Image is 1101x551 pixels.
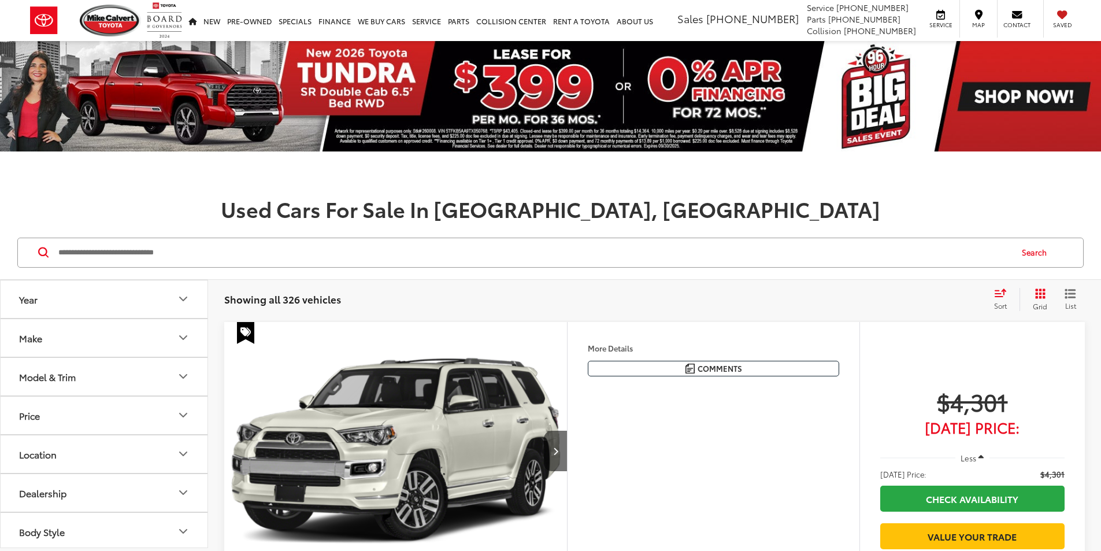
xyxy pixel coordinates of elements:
div: Model & Trim [19,371,76,382]
h4: More Details [588,344,839,352]
span: [DATE] Price: [880,421,1065,433]
span: Service [928,21,954,29]
button: Grid View [1020,288,1056,311]
span: Collision [807,25,841,36]
span: Grid [1033,301,1047,311]
span: Saved [1050,21,1075,29]
span: Special [237,322,254,344]
span: Sort [994,301,1007,310]
span: [PHONE_NUMBER] [844,25,916,36]
div: Location [19,449,57,460]
div: Make [19,332,42,343]
a: Check Availability [880,486,1065,512]
div: Make [176,331,190,345]
button: Body StyleBody Style [1,513,209,550]
button: YearYear [1,280,209,318]
button: Select sort value [988,288,1020,311]
span: Sales [677,11,703,26]
button: PricePrice [1,397,209,434]
div: Year [19,294,38,305]
div: Price [176,408,190,422]
img: Comments [685,364,695,374]
button: Model & TrimModel & Trim [1,358,209,395]
span: [PHONE_NUMBER] [828,13,900,25]
span: Map [966,21,991,29]
span: Showing all 326 vehicles [224,292,341,306]
span: [PHONE_NUMBER] [706,11,799,26]
button: LocationLocation [1,435,209,473]
button: MakeMake [1,319,209,357]
span: [DATE] Price: [880,468,926,480]
span: $4,301 [1040,468,1065,480]
input: Search by Make, Model, or Keyword [57,239,1011,267]
button: Next image [544,431,567,471]
img: Mike Calvert Toyota [80,5,141,36]
a: Value Your Trade [880,523,1065,549]
span: Contact [1003,21,1030,29]
div: Location [176,447,190,461]
div: Dealership [176,486,190,500]
span: [PHONE_NUMBER] [836,2,909,13]
span: $4,301 [880,387,1065,416]
button: DealershipDealership [1,474,209,512]
div: Year [176,292,190,306]
span: List [1065,301,1076,310]
span: Comments [698,363,742,374]
button: List View [1056,288,1085,311]
span: Less [961,453,976,463]
span: Parts [807,13,826,25]
div: Body Style [19,526,65,537]
button: Comments [588,361,839,376]
div: Price [19,410,40,421]
div: Dealership [19,487,66,498]
div: Model & Trim [176,369,190,383]
span: Service [807,2,834,13]
button: Less [955,448,990,468]
button: Search [1011,238,1063,267]
div: Body Style [176,524,190,538]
